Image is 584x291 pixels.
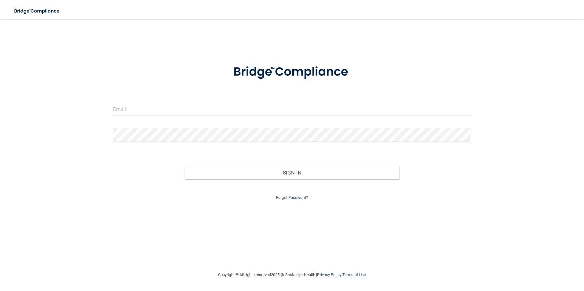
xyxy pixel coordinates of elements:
[478,248,577,272] iframe: Drift Widget Chat Controller
[181,265,403,285] div: Copyright © All rights reserved 2025 @ Rectangle Health | |
[221,56,363,88] img: bridge_compliance_login_screen.278c3ca4.svg
[342,272,366,277] a: Terms of Use
[113,102,471,116] input: Email
[9,5,65,17] img: bridge_compliance_login_screen.278c3ca4.svg
[276,195,308,200] a: Forgot Password?
[317,272,341,277] a: Privacy Policy
[184,166,400,179] button: Sign In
